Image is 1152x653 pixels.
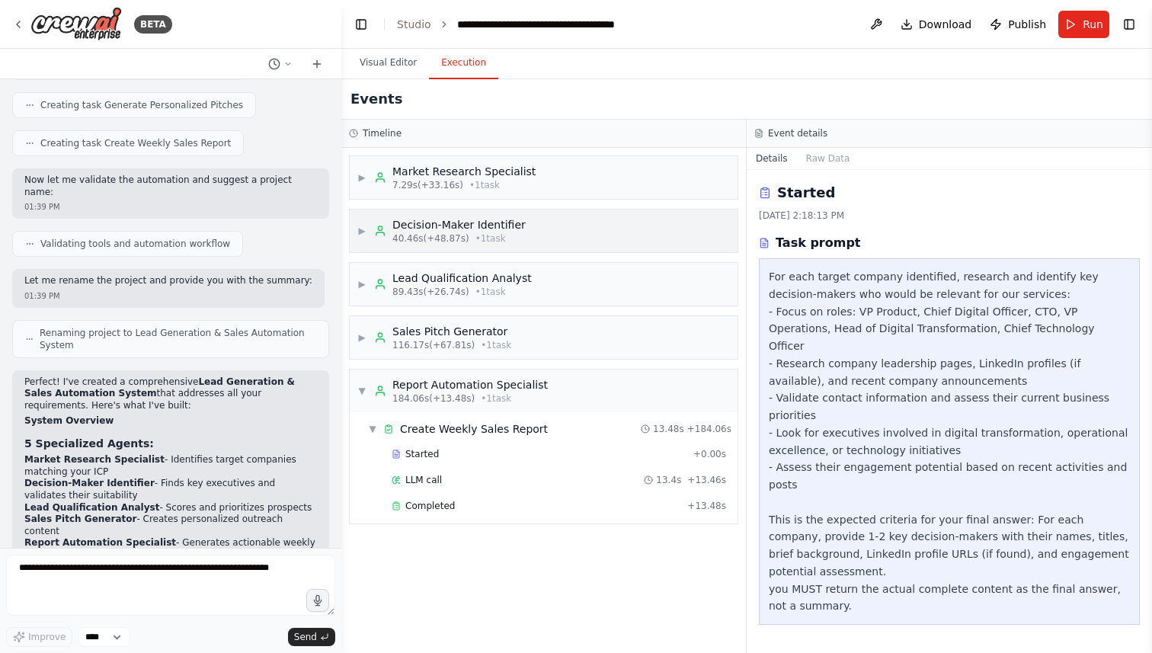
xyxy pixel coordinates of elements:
button: Details [747,148,797,169]
span: ▶ [357,225,366,237]
div: Lead Qualification Analyst [392,270,532,286]
div: Report Automation Specialist [392,377,548,392]
h2: Started [777,182,835,203]
span: Started [405,448,439,460]
button: Run [1058,11,1109,38]
span: • 1 task [475,232,506,245]
span: ▶ [357,331,366,344]
span: Renaming project to Lead Generation & Sales Automation System [40,327,316,351]
button: Visual Editor [347,47,429,79]
p: Now let me validate the automation and suggest a project name: [24,174,317,198]
span: 184.06s (+13.48s) [392,392,475,405]
span: 7.29s (+33.16s) [392,179,463,191]
span: + 13.48s [687,500,726,512]
button: Switch to previous chat [262,55,299,73]
li: - Identifies target companies matching your ICP [24,454,317,478]
li: - Scores and prioritizes prospects [24,502,317,514]
button: Hide left sidebar [350,14,372,35]
h3: Event details [768,127,827,139]
span: • 1 task [475,286,506,298]
div: Create Weekly Sales Report [400,421,548,437]
span: • 1 task [469,179,500,191]
button: Start a new chat [305,55,329,73]
span: ▶ [357,171,366,184]
span: • 1 task [481,339,511,351]
button: Improve [6,627,72,647]
img: Logo [30,7,122,41]
li: - Creates personalized outreach content [24,514,317,537]
div: 01:39 PM [24,201,317,213]
span: + 0.00s [693,448,726,460]
strong: 5 Specialized Agents: [24,437,154,450]
button: Raw Data [797,148,859,169]
span: Publish [1008,17,1046,32]
h3: Timeline [363,127,402,139]
strong: Lead Generation & Sales Automation System [24,376,295,399]
div: 01:39 PM [24,290,312,302]
span: 116.17s (+67.81s) [392,339,475,351]
h2: Events [350,88,402,110]
button: Publish [984,11,1052,38]
span: 13.4s [656,474,681,486]
div: Market Research Specialist [392,164,536,179]
li: - Generates actionable weekly reports [24,537,317,561]
span: Completed [405,500,455,512]
div: For each target company identified, research and identify key decision-makers who would be releva... [769,268,1130,615]
strong: System Overview [24,415,114,426]
span: Validating tools and automation workflow [40,238,230,250]
span: Improve [28,631,66,643]
div: [DATE] 2:18:13 PM [759,210,1140,222]
span: ▶ [357,278,366,290]
strong: Decision-Maker Identifier [24,478,155,488]
span: LLM call [405,474,442,486]
span: Run [1083,17,1103,32]
nav: breadcrumb [397,17,629,32]
button: Show right sidebar [1118,14,1140,35]
strong: Report Automation Specialist [24,537,176,548]
span: Download [919,17,972,32]
h3: Task prompt [776,234,861,252]
span: 13.48s [653,423,684,435]
a: Studio [397,18,431,30]
button: Send [288,628,335,646]
button: Execution [429,47,498,79]
span: ▼ [357,385,366,397]
span: 40.46s (+48.87s) [392,232,469,245]
div: Sales Pitch Generator [392,324,511,339]
div: Decision-Maker Identifier [392,217,526,232]
span: • 1 task [481,392,511,405]
span: 89.43s (+26.74s) [392,286,469,298]
span: + 13.46s [687,474,726,486]
span: + 184.06s [687,423,731,435]
button: Click to speak your automation idea [306,589,329,612]
span: Creating task Create Weekly Sales Report [40,137,231,149]
strong: Market Research Specialist [24,454,165,465]
p: Perfect! I've created a comprehensive that addresses all your requirements. Here's what I've built: [24,376,317,412]
div: BETA [134,15,172,34]
span: ▼ [368,423,377,435]
p: Let me rename the project and provide you with the summary: [24,275,312,287]
li: - Finds key executives and validates their suitability [24,478,317,501]
strong: Lead Qualification Analyst [24,502,159,513]
strong: Sales Pitch Generator [24,514,136,524]
span: Send [294,631,317,643]
span: Creating task Generate Personalized Pitches [40,99,243,111]
button: Download [894,11,978,38]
